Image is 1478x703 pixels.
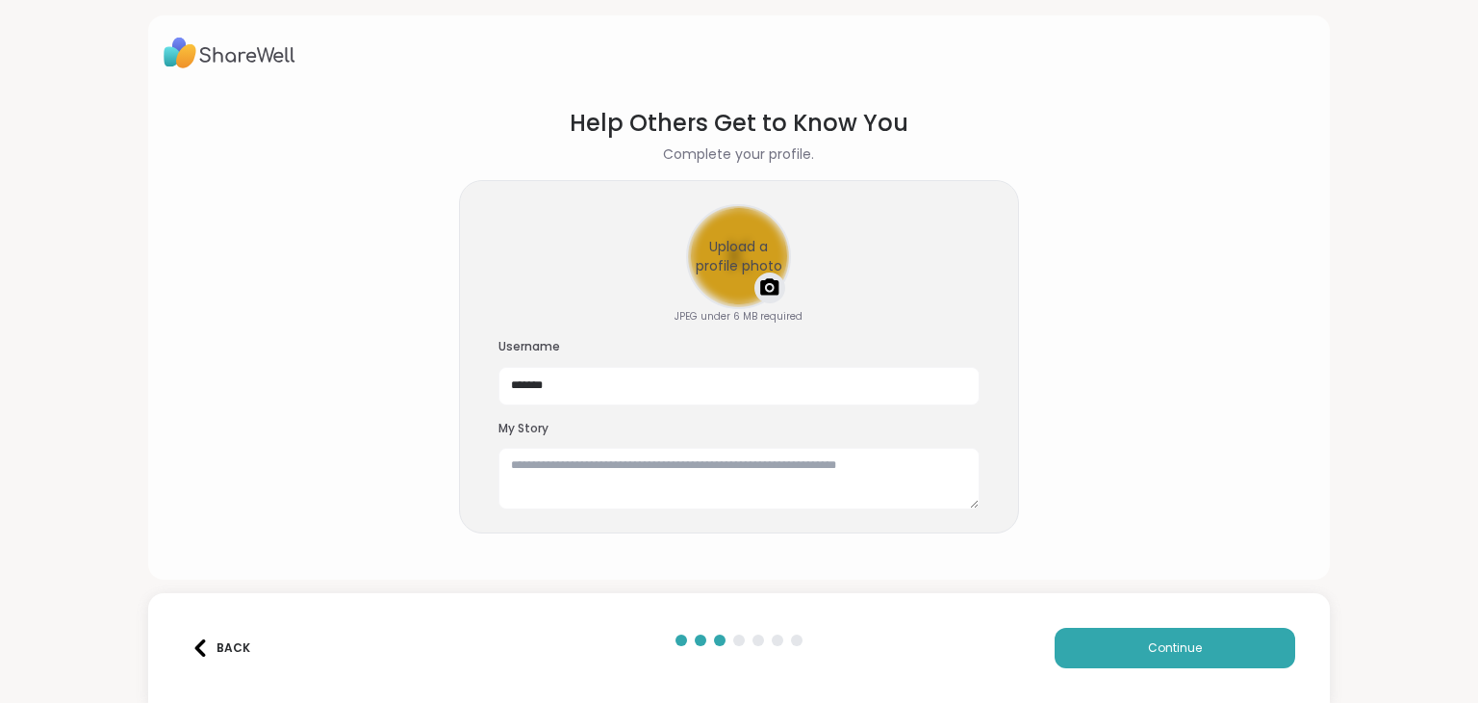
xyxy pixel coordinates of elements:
[675,309,803,324] div: JPEG under 6 MB required
[663,144,814,165] h2: Complete your profile.
[183,628,260,668] button: Back
[498,339,980,355] h3: Username
[1055,628,1295,668] button: Continue
[164,31,295,75] img: ShareWell Logo
[1148,639,1202,657] span: Continue
[191,639,250,657] div: Back
[498,421,980,437] h3: My Story
[688,206,789,307] div: Upload a profile photo
[570,106,908,141] h1: Help Others Get to Know You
